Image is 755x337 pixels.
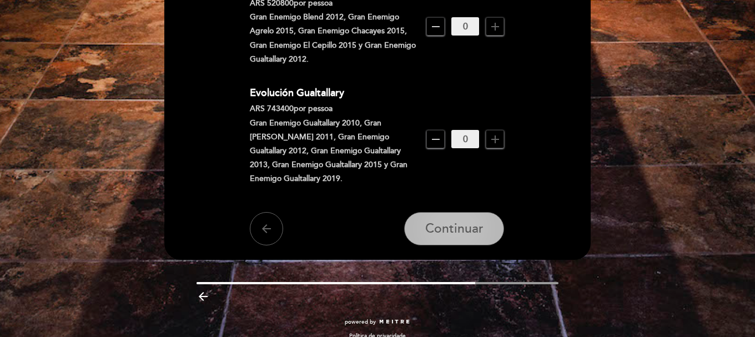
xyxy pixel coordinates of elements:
i: add [489,20,502,33]
i: add [489,133,502,146]
p: Gran Enemigo Blend 2012, Gran Enemigo Agrelo 2015, Gran Enemigo Chacayes 2015, Gran Enemigo El Ce... [250,10,418,66]
i: remove [429,133,442,146]
button: Continuar [404,212,504,245]
span: por pessoa [294,104,333,113]
span: Continuar [425,222,484,237]
span: powered by [345,318,376,326]
div: Evolución Gualtallary [250,84,418,102]
i: arrow_backward [197,290,210,303]
img: MEITRE [379,319,410,325]
a: powered by [345,318,410,326]
i: remove [429,20,442,33]
p: Gran Enemigo Gualtallary 2010, Gran [PERSON_NAME] 2011, Gran Enemigo Gualtallary 2012, Gran Enemi... [250,116,418,186]
i: arrow_back [260,222,273,235]
div: ARS 743400 [250,102,418,115]
button: arrow_back [250,212,283,245]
